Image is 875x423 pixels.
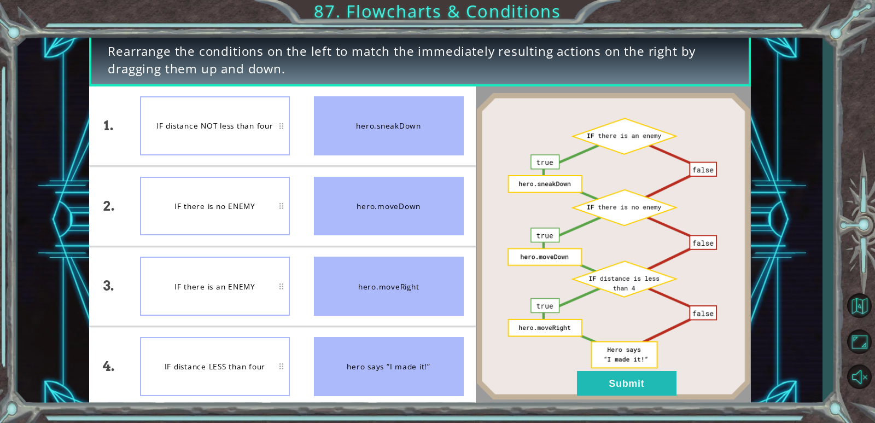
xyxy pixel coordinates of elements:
button: Maximize Browser [843,326,875,358]
div: IF distance NOT less than four [140,96,290,155]
div: 3. [89,247,128,326]
img: Interactive Art [476,92,751,399]
div: IF distance LESS than four [140,337,290,396]
button: Unmute [843,361,875,393]
button: Back to Map [843,290,875,322]
div: hero.moveRight [314,257,464,316]
div: hero.sneakDown [314,96,464,155]
div: 2. [89,166,128,246]
a: Back to Map [843,288,875,325]
div: IF there is no ENEMY [140,177,290,236]
div: hero says “I made it!” [314,337,464,396]
div: IF there is an ENEMY [140,257,290,316]
button: Submit [577,371,676,396]
div: 1. [89,86,128,166]
span: Rearrange the conditions on the left to match the immediately resulting actions on the right by d... [108,43,732,78]
div: hero.moveDown [314,177,464,236]
div: 4. [89,327,128,406]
